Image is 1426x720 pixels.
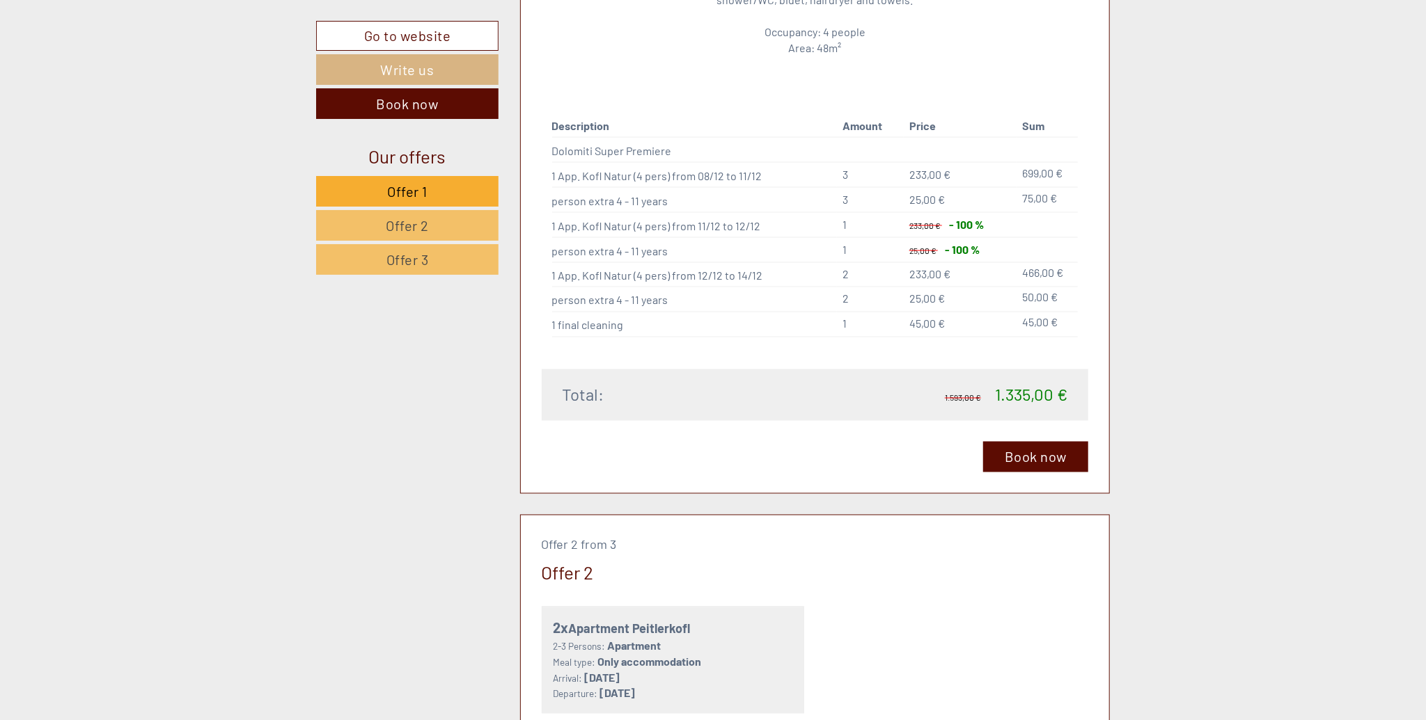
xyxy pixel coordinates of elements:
span: Offer 3 [386,251,429,268]
td: 699,00 € [1017,163,1078,188]
div: Apartment Peitlerkofl [554,618,793,639]
th: Description [552,115,837,137]
td: 3 [837,187,904,212]
span: - 100 % [945,243,980,256]
td: person extra 4 - 11 years [552,287,837,312]
a: Write us [316,54,499,85]
span: 25,00 € [909,246,937,255]
a: Go to website [316,21,499,51]
td: person extra 4 - 11 years [552,237,837,262]
span: Offer 2 from 3 [542,537,617,552]
td: 466,00 € [1017,262,1078,287]
span: 1.335,00 € [995,385,1067,405]
td: 45,00 € [1017,312,1078,337]
span: Offer 2 [386,217,429,234]
div: Offer 2 [542,560,594,586]
td: 2 [837,287,904,312]
td: 1 App. Kofl Natur (4 pers) from 08/12 to 11/12 [552,163,837,188]
b: [DATE] [600,687,636,700]
span: 233,00 € [909,168,950,181]
td: Dolomiti Super Premiere [552,138,837,163]
small: Departure: [554,688,598,700]
td: 1 final cleaning [552,312,837,337]
small: Arrival: [554,673,583,685]
b: 2x [554,620,569,637]
small: 2-3 Persons: [554,641,606,653]
td: 1 App. Kofl Natur (4 pers) from 12/12 to 14/12 [552,262,837,287]
td: 1 [837,212,904,237]
td: 1 App. Kofl Natur (4 pers) from 11/12 to 12/12 [552,212,837,237]
b: Only accommodation [598,655,702,669]
td: 1 [837,237,904,262]
b: [DATE] [585,671,620,685]
b: Apartment [608,639,661,653]
span: 45,00 € [909,317,945,330]
span: - 100 % [949,218,984,231]
span: 25,00 € [909,193,945,206]
td: 1 [837,312,904,337]
span: 233,00 € [909,268,950,281]
td: 2 [837,262,904,287]
span: 233,00 € [909,221,941,230]
td: person extra 4 - 11 years [552,187,837,212]
th: Price [904,115,1017,137]
a: Book now [316,88,499,119]
th: Amount [837,115,904,137]
span: 1.593,00 € [945,393,981,403]
td: 3 [837,163,904,188]
div: Total: [552,383,815,407]
td: 75,00 € [1017,187,1078,212]
a: Book now [983,442,1088,472]
td: 50,00 € [1017,287,1078,312]
span: 25,00 € [909,292,945,305]
div: Our offers [316,143,499,169]
th: Sum [1017,115,1078,137]
small: Meal type: [554,657,596,669]
span: Offer 1 [387,183,428,200]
